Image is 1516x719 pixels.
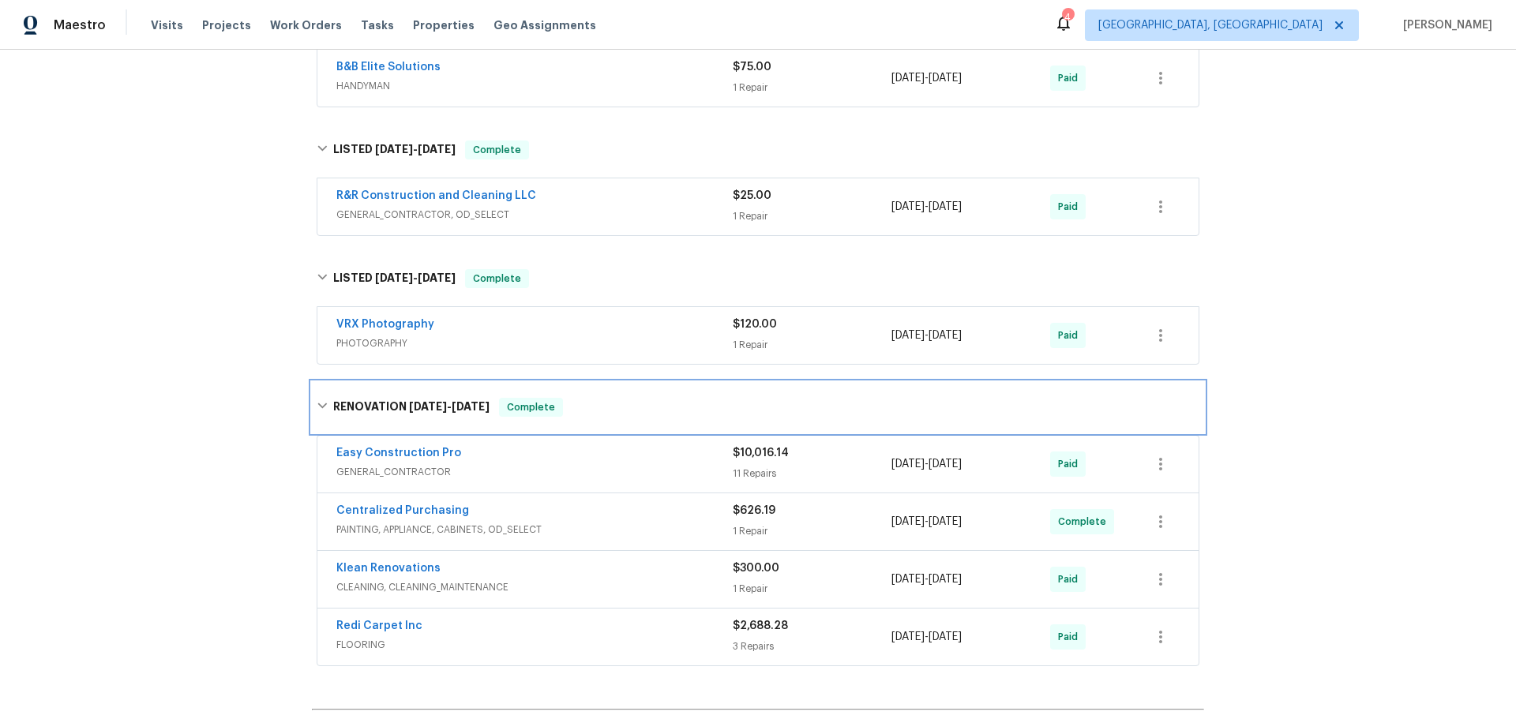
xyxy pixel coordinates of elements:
div: 4 [1062,9,1073,25]
span: Work Orders [270,17,342,33]
div: 1 Repair [733,80,891,95]
span: - [891,456,962,472]
span: - [891,629,962,645]
span: Properties [413,17,475,33]
h6: LISTED [333,269,456,288]
span: [DATE] [891,459,925,470]
a: B&B Elite Solutions [336,62,441,73]
div: 1 Repair [733,523,891,539]
div: 1 Repair [733,581,891,597]
span: - [891,70,962,86]
span: [DATE] [929,330,962,341]
span: [DATE] [891,201,925,212]
span: Maestro [54,17,106,33]
div: 3 Repairs [733,638,891,654]
span: [DATE] [418,144,456,155]
div: LISTED [DATE]-[DATE]Complete [312,253,1204,304]
span: [PERSON_NAME] [1397,17,1492,33]
span: Geo Assignments [493,17,596,33]
span: $300.00 [733,563,779,574]
span: GENERAL_CONTRACTOR [336,464,733,480]
span: - [375,272,456,283]
span: Tasks [361,20,394,31]
span: CLEANING, CLEANING_MAINTENANCE [336,579,733,595]
span: $75.00 [733,62,771,73]
span: Paid [1058,629,1084,645]
h6: LISTED [333,140,456,159]
span: [DATE] [929,631,962,642]
span: [DATE] [929,516,962,527]
span: [DATE] [929,574,962,585]
span: [DATE] [929,459,962,470]
div: 11 Repairs [733,466,891,481]
div: 1 Repair [733,208,891,224]
span: [DATE] [375,144,413,155]
span: [DATE] [891,631,925,642]
span: GENERAL_CONTRACTOR, OD_SELECT [336,207,733,223]
span: $25.00 [733,190,771,201]
span: $10,016.14 [733,448,789,459]
a: Easy Construction Pro [336,448,461,459]
span: [DATE] [891,330,925,341]
span: - [891,199,962,215]
span: Complete [467,271,527,286]
div: RENOVATION [DATE]-[DATE]Complete [312,382,1204,433]
span: Complete [501,399,561,415]
span: $626.19 [733,505,775,516]
span: HANDYMAN [336,78,733,94]
span: [GEOGRAPHIC_DATA], [GEOGRAPHIC_DATA] [1098,17,1323,33]
span: Paid [1058,571,1084,587]
span: [DATE] [891,574,925,585]
span: Projects [202,17,251,33]
span: Paid [1058,70,1084,86]
span: [DATE] [891,73,925,84]
span: PAINTING, APPLIANCE, CABINETS, OD_SELECT [336,522,733,537]
span: [DATE] [891,516,925,527]
h6: RENOVATION [333,398,490,417]
span: FLOORING [336,637,733,653]
a: R&R Construction and Cleaning LLC [336,190,536,201]
span: Paid [1058,456,1084,472]
span: [DATE] [418,272,456,283]
span: PHOTOGRAPHY [336,335,733,351]
span: $2,688.28 [733,620,788,631]
span: - [409,401,490,412]
span: - [891,514,962,530]
span: - [891,328,962,343]
span: Visits [151,17,183,33]
a: Centralized Purchasing [336,505,469,516]
span: [DATE] [375,272,413,283]
a: Redi Carpet Inc [336,620,422,631]
div: LISTED [DATE]-[DATE]Complete [312,125,1204,175]
span: - [891,571,962,587]
span: [DATE] [929,73,962,84]
span: [DATE] [409,401,447,412]
span: Complete [1058,514,1113,530]
a: Klean Renovations [336,563,441,574]
span: Paid [1058,199,1084,215]
span: [DATE] [452,401,490,412]
span: Complete [467,142,527,158]
span: Paid [1058,328,1084,343]
span: $120.00 [733,319,777,330]
span: [DATE] [929,201,962,212]
div: 1 Repair [733,337,891,353]
span: - [375,144,456,155]
a: VRX Photography [336,319,434,330]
